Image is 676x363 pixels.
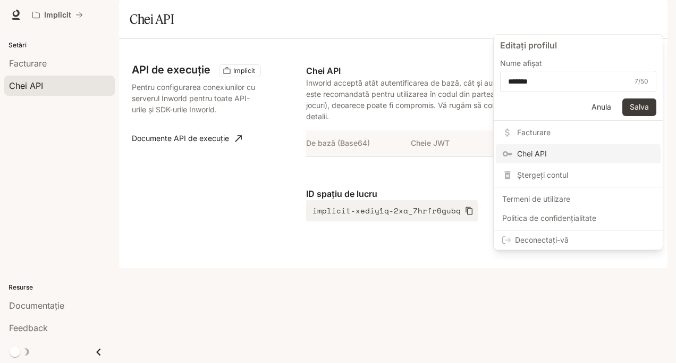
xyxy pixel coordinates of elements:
[496,189,661,209] a: Termeni de utilizare
[500,39,656,52] p: Editați profilul
[494,230,663,250] div: Deconectați-vă
[496,209,661,228] a: Politica de confidențialitate
[517,127,654,138] span: Facturare
[515,235,654,245] span: Deconectați-vă
[584,98,618,116] button: Anula
[502,213,654,224] span: Politica de confidențialitate
[496,144,661,163] a: Chei API
[517,170,654,180] span: Ștergeți contul
[635,76,648,87] div: 7 / 50
[496,166,661,185] div: Ștergeți contul
[502,194,654,204] span: Termeni de utilizare
[622,98,656,116] button: Salva
[500,60,542,67] p: Nume afișat
[496,123,661,142] a: Facturare
[517,148,654,159] span: Chei API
